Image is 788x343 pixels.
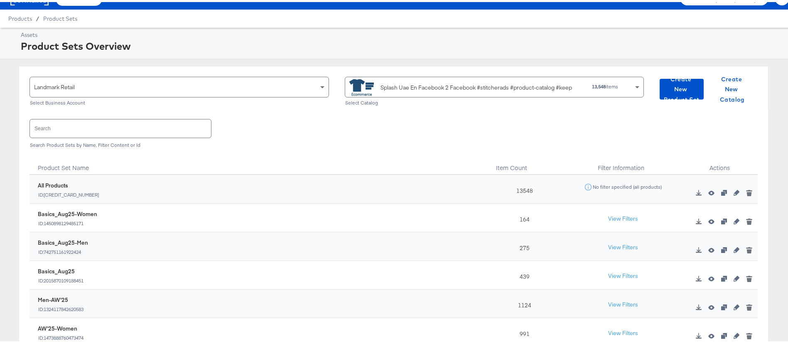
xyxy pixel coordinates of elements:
div: Splash Uae En Facebook 2 Facebook #stitcherads #product-catalog #keep [380,81,572,90]
div: ID: [CREDIT_CARD_NUMBER] [38,190,99,195]
div: Basics_Aug25-Women [38,208,97,216]
button: View Filters [602,267,644,282]
div: All Products [38,180,99,187]
div: 164 [485,202,561,230]
div: Item Count [485,152,561,173]
button: View Filters [602,295,644,310]
div: Select Catalog [345,98,644,104]
div: Filter Information [560,152,682,173]
div: ID: 742751161922424 [38,247,88,253]
div: Toggle SortBy [485,152,561,173]
div: Men-AW'25 [38,294,84,302]
div: Product Set Name [29,152,485,173]
div: Toggle SortBy [29,152,485,173]
button: View Filters [602,209,644,224]
div: Actions [682,152,758,173]
div: Basics_Aug25 [38,265,84,273]
div: ID: 2015870109188451 [38,275,84,281]
span: Create New Product Set [663,72,700,103]
div: Assets [21,29,787,37]
div: ID: 1473888760473474 [38,333,84,338]
strong: 13,548 [592,81,606,88]
button: View Filters [602,238,644,253]
span: / [32,13,43,20]
button: View Filters [602,324,644,339]
span: Products [8,13,32,20]
div: Product Sets Overview [21,37,787,51]
input: Search product sets [30,117,211,135]
div: Basics_Aug25-Men [38,237,88,245]
div: 439 [485,259,561,287]
div: 13548 [485,173,561,202]
div: Select Business Account [29,98,329,104]
div: 275 [485,230,561,259]
div: ID: 1324117842620583 [38,304,84,310]
div: Search Product Sets by Name, Filter Content or Id [29,140,758,146]
div: No filter specified (all products) [592,182,662,188]
button: Create New Catalog [710,77,754,97]
span: Landmark Retail [34,81,75,89]
button: Create New Product Set [660,77,704,97]
div: items [585,82,619,88]
a: Product Sets [43,13,77,20]
div: ID: 1450898129485171 [38,218,97,224]
span: Create New Catalog [714,72,751,103]
div: 1124 [485,287,561,316]
div: AW'25-Women [38,323,84,331]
